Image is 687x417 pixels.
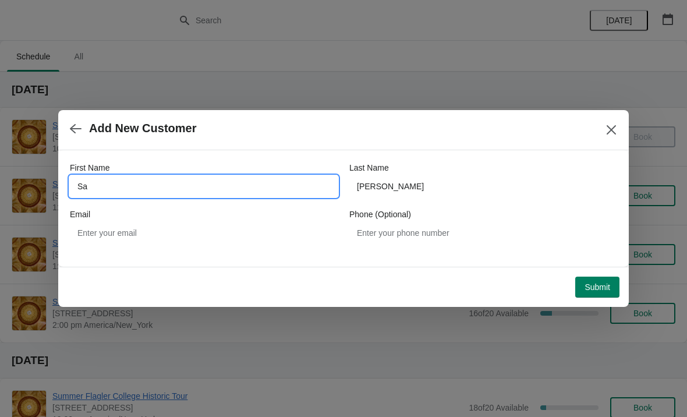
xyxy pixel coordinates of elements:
h2: Add New Customer [89,122,196,135]
input: Enter your phone number [349,222,617,243]
button: Close [601,119,622,140]
label: Last Name [349,162,389,174]
button: Submit [575,277,619,298]
input: Enter your email [70,222,338,243]
input: Smith [349,176,617,197]
span: Submit [585,282,610,292]
label: Email [70,208,90,220]
input: John [70,176,338,197]
label: Phone (Optional) [349,208,411,220]
label: First Name [70,162,109,174]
